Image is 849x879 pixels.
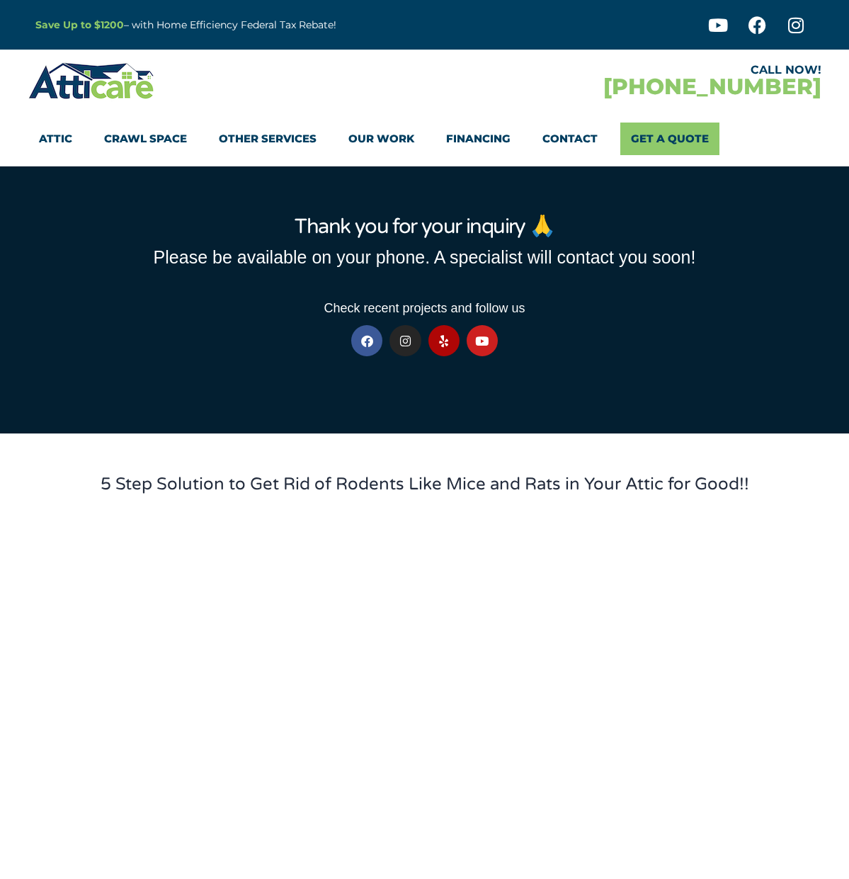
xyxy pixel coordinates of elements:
a: Save Up to $1200 [35,18,124,31]
h3: 5 Step Solution to Get Rid of Rodents Like Mice and Rats in Your Attic for Good!! [35,476,814,493]
a: Get A Quote [620,123,719,155]
a: Other Services [219,123,317,155]
a: Crawl Space [104,123,187,155]
div: CALL NOW! [425,64,821,76]
a: Attic [39,123,72,155]
a: Financing [446,123,511,155]
h3: Check recent projects and follow us [35,302,814,314]
p: – with Home Efficiency Federal Tax Rebate! [35,17,494,33]
h3: Please be available on your phone. A specialist will contact you soon! [35,249,814,266]
a: Our Work [348,123,414,155]
a: Contact [542,123,598,155]
nav: Menu [39,123,811,155]
h1: Thank you for your inquiry 🙏 [35,216,814,237]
